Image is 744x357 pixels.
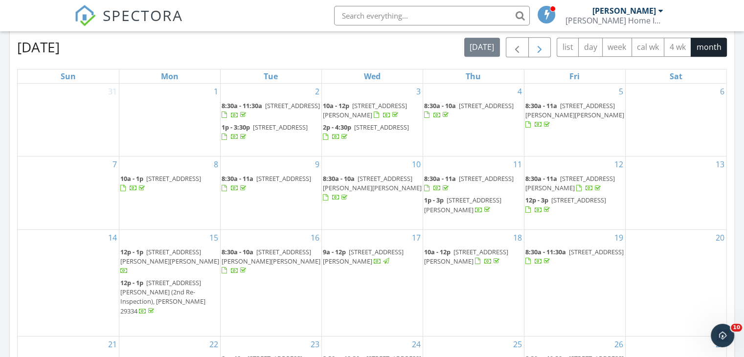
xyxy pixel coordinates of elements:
a: 8:30a - 10a [STREET_ADDRESS][PERSON_NAME][PERSON_NAME] [323,174,422,201]
a: Go to September 3, 2025 [414,84,423,99]
td: Go to September 9, 2025 [220,156,321,229]
a: Go to September 4, 2025 [516,84,524,99]
td: Go to September 10, 2025 [321,156,423,229]
span: 12p - 3p [525,196,548,204]
a: 8:30a - 11:30a [STREET_ADDRESS] [525,246,624,268]
a: Go to September 18, 2025 [511,230,524,245]
button: Next month [528,37,551,57]
h2: [DATE] [17,37,60,57]
div: Phil Knox Home Inspections LLC [565,16,663,25]
td: Go to September 11, 2025 [423,156,524,229]
a: 12p - 1p [STREET_ADDRESS][PERSON_NAME] (2nd Re-Inspection), [PERSON_NAME] 29334 [120,277,219,317]
a: 8:30a - 10a [STREET_ADDRESS] [424,101,514,119]
a: 12p - 3p [STREET_ADDRESS] [525,195,624,216]
button: cal wk [631,38,665,57]
a: 1p - 3p [STREET_ADDRESS][PERSON_NAME] [424,196,501,214]
a: Go to September 1, 2025 [212,84,220,99]
a: Go to September 11, 2025 [511,156,524,172]
a: Go to September 26, 2025 [612,336,625,352]
td: Go to September 1, 2025 [119,84,220,156]
span: [STREET_ADDRESS][PERSON_NAME] [424,247,508,266]
a: Go to September 2, 2025 [313,84,321,99]
td: Go to September 19, 2025 [524,229,625,336]
a: 8:30a - 11a [STREET_ADDRESS][PERSON_NAME][PERSON_NAME] [525,100,624,131]
span: 10 [731,324,742,332]
span: [STREET_ADDRESS][PERSON_NAME][PERSON_NAME] [323,174,422,192]
a: Saturday [668,69,684,83]
span: 12p - 1p [120,278,143,287]
span: [STREET_ADDRESS] [551,196,606,204]
a: 9a - 12p [STREET_ADDRESS][PERSON_NAME] [323,246,422,268]
button: list [557,38,579,57]
a: Thursday [464,69,483,83]
a: 10a - 1p [STREET_ADDRESS] [120,174,201,192]
a: 1p - 3p [STREET_ADDRESS][PERSON_NAME] [424,195,523,216]
span: 10a - 12p [424,247,451,256]
a: Go to September 6, 2025 [718,84,726,99]
a: Go to September 8, 2025 [212,156,220,172]
span: 8:30a - 11:30a [222,101,262,110]
a: Go to September 17, 2025 [410,230,423,245]
button: day [578,38,603,57]
span: [STREET_ADDRESS][PERSON_NAME][PERSON_NAME] [120,247,219,266]
span: 8:30a - 11a [525,174,557,183]
a: 10a - 1p [STREET_ADDRESS] [120,173,219,194]
span: [STREET_ADDRESS][PERSON_NAME][PERSON_NAME] [222,247,320,266]
span: [STREET_ADDRESS] [354,123,409,132]
span: [STREET_ADDRESS] [459,101,514,110]
a: 8:30a - 11:30a [STREET_ADDRESS] [525,247,624,266]
a: Go to September 9, 2025 [313,156,321,172]
td: Go to September 4, 2025 [423,84,524,156]
span: [STREET_ADDRESS][PERSON_NAME] [323,101,407,119]
td: Go to September 14, 2025 [18,229,119,336]
a: Wednesday [362,69,383,83]
span: 8:30a - 11a [525,101,557,110]
td: Go to September 20, 2025 [625,229,726,336]
a: Go to September 20, 2025 [714,230,726,245]
a: 8:30a - 10a [STREET_ADDRESS] [424,100,523,121]
a: 12p - 3p [STREET_ADDRESS] [525,196,606,214]
span: [STREET_ADDRESS] [256,174,311,183]
a: Go to September 14, 2025 [106,230,119,245]
a: Go to September 23, 2025 [309,336,321,352]
iframe: Intercom live chat [711,324,734,347]
a: 8:30a - 10a [STREET_ADDRESS][PERSON_NAME][PERSON_NAME] [323,173,422,204]
span: [STREET_ADDRESS] [146,174,201,183]
td: Go to September 6, 2025 [625,84,726,156]
a: 12p - 1p [STREET_ADDRESS][PERSON_NAME][PERSON_NAME] [120,246,219,277]
a: 8:30a - 11a [STREET_ADDRESS] [222,173,320,194]
span: 8:30a - 11a [222,174,253,183]
a: Friday [567,69,582,83]
span: SPECTORA [103,5,183,25]
a: 8:30a - 11a [STREET_ADDRESS] [424,173,523,194]
span: 1p - 3p [424,196,444,204]
td: Go to September 8, 2025 [119,156,220,229]
input: Search everything... [334,6,530,25]
span: 10a - 12p [323,101,349,110]
a: Monday [159,69,180,83]
a: 10a - 12p [STREET_ADDRESS][PERSON_NAME] [424,247,508,266]
a: 2p - 4:30p [STREET_ADDRESS] [323,122,422,143]
span: 8:30a - 10a [222,247,253,256]
span: 2p - 4:30p [323,123,351,132]
span: 8:30a - 10a [323,174,355,183]
td: Go to September 17, 2025 [321,229,423,336]
a: Go to September 13, 2025 [714,156,726,172]
td: Go to September 13, 2025 [625,156,726,229]
a: 10a - 12p [STREET_ADDRESS][PERSON_NAME] [424,246,523,268]
td: Go to September 3, 2025 [321,84,423,156]
button: week [602,38,632,57]
div: [PERSON_NAME] [592,6,656,16]
a: 8:30a - 10a [STREET_ADDRESS][PERSON_NAME][PERSON_NAME] [222,247,320,275]
td: Go to September 5, 2025 [524,84,625,156]
a: 8:30a - 11a [STREET_ADDRESS][PERSON_NAME][PERSON_NAME] [525,101,624,129]
a: 8:30a - 10a [STREET_ADDRESS][PERSON_NAME][PERSON_NAME] [222,246,320,277]
td: Go to September 15, 2025 [119,229,220,336]
img: The Best Home Inspection Software - Spectora [74,5,96,26]
span: [STREET_ADDRESS][PERSON_NAME] (2nd Re-Inspection), [PERSON_NAME] 29334 [120,278,205,315]
a: 8:30a - 11:30a [STREET_ADDRESS] [222,100,320,121]
span: [STREET_ADDRESS] [253,123,308,132]
a: Go to August 31, 2025 [106,84,119,99]
span: 8:30a - 10a [424,101,456,110]
span: [STREET_ADDRESS][PERSON_NAME] [525,174,615,192]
